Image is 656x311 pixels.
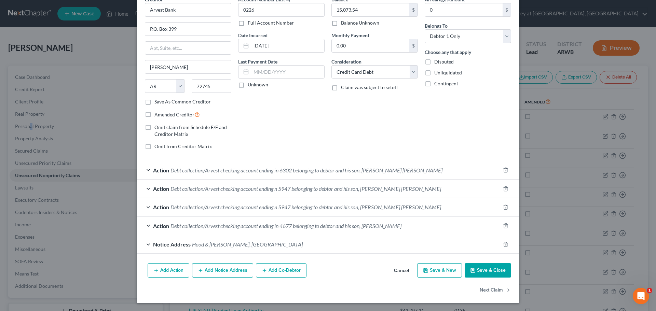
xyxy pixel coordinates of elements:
[154,143,212,149] span: Omit from Creditor Matrix
[633,288,649,304] iframe: Intercom live chat
[331,58,361,65] label: Consideration
[238,32,268,39] label: Date Incurred
[417,263,462,278] button: Save & New
[465,263,511,278] button: Save & Close
[153,167,169,173] span: Action
[170,223,401,229] span: Debt collection/Arvest checking account ending in 4677 belonging to debtor and his son, [PERSON_N...
[238,58,277,65] label: Last Payment Date
[154,98,211,105] label: Save As Common Creditor
[148,263,189,278] button: Add Action
[248,81,268,88] label: Unknown
[248,19,294,26] label: Full Account Number
[388,264,414,278] button: Cancel
[409,39,418,52] div: $
[153,223,169,229] span: Action
[434,81,458,86] span: Contingent
[434,70,462,75] span: Unliquidated
[503,3,511,16] div: $
[145,42,231,55] input: Apt, Suite, etc...
[145,23,231,36] input: Enter address...
[170,204,441,210] span: Debt collection/Arvest checking account ending n 5947 belonging to debtor and his son, [PERSON_NA...
[192,263,253,278] button: Add Notice Address
[425,23,448,29] span: Belongs To
[145,60,231,73] input: Enter city...
[154,112,194,117] span: Amended Creditor
[480,283,511,297] button: Next Claim
[341,84,398,90] span: Claim was subject to setoff
[192,241,303,248] span: Hood & [PERSON_NAME], [GEOGRAPHIC_DATA]
[192,79,232,93] input: Enter zip...
[332,39,409,52] input: 0.00
[425,3,503,16] input: 0.00
[332,3,409,16] input: 0.00
[331,32,369,39] label: Monthly Payment
[153,185,169,192] span: Action
[154,124,227,137] span: Omit claim from Schedule E/F and Creditor Matrix
[153,241,191,248] span: Notice Address
[647,288,652,293] span: 1
[238,3,325,17] input: XXXX
[434,59,454,65] span: Disputed
[251,39,324,52] input: MM/DD/YYYY
[153,204,169,210] span: Action
[256,263,306,278] button: Add Co-Debtor
[425,48,471,56] label: Choose any that apply
[341,19,379,26] label: Balance Unknown
[409,3,418,16] div: $
[251,66,324,79] input: MM/DD/YYYY
[145,3,231,17] input: Search creditor by name...
[170,167,442,173] span: Debt collection/Arvest checking account ending in 6302 belonging to debtor and his son, [PERSON_N...
[170,185,441,192] span: Debt collection/Arvest checking account ending n 5947 belonging to debtor and his son, [PERSON_NA...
